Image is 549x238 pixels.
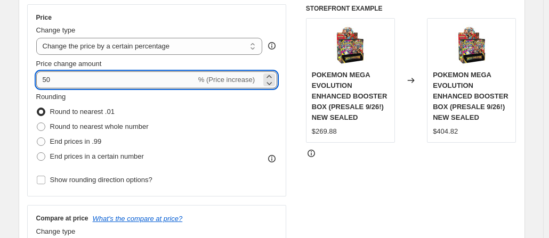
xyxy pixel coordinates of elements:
[50,176,152,184] span: Show rounding direction options?
[36,60,102,68] span: Price change amount
[50,108,115,116] span: Round to nearest .01
[450,24,493,67] img: s-l1600_80x.webp
[36,93,66,101] span: Rounding
[36,227,76,235] span: Change type
[36,71,196,88] input: -15
[50,152,144,160] span: End prices in a certain number
[312,71,387,121] span: POKEMON MEGA EVOLUTION ENHANCED BOOSTER BOX (PRESALE 9/26!) NEW SEALED
[306,4,516,13] h6: STOREFRONT EXAMPLE
[267,40,277,51] div: help
[93,215,183,223] button: What's the compare at price?
[433,71,508,121] span: POKEMON MEGA EVOLUTION ENHANCED BOOSTER BOX (PRESALE 9/26!) NEW SEALED
[312,126,337,137] div: $269.88
[50,137,102,145] span: End prices in .99
[36,13,52,22] h3: Price
[329,24,372,67] img: s-l1600_80x.webp
[36,26,76,34] span: Change type
[198,76,255,84] span: % (Price increase)
[36,214,88,223] h3: Compare at price
[433,126,458,137] div: $404.82
[50,122,149,130] span: Round to nearest whole number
